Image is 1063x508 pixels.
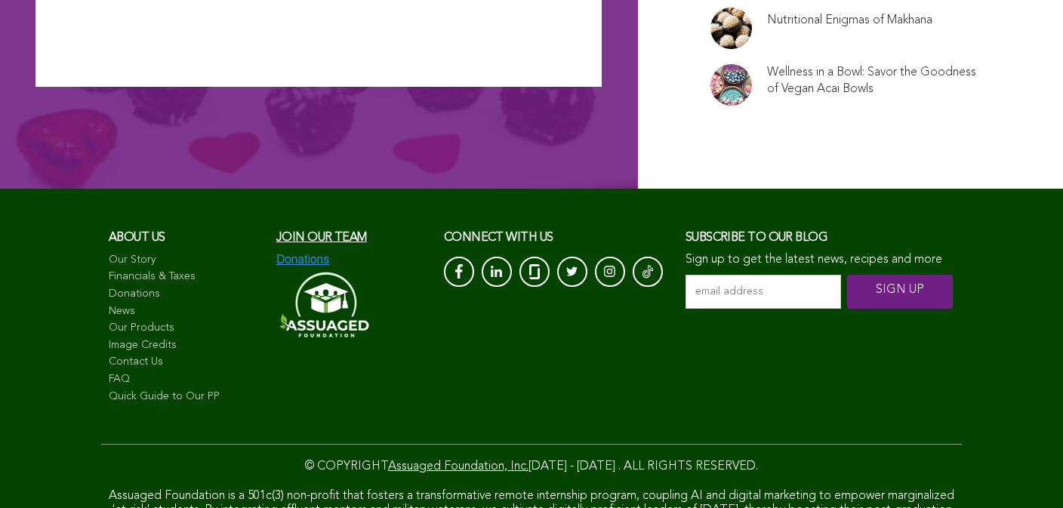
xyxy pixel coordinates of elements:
a: FAQ [109,372,261,387]
img: I Want Organic Shopping For Less [171,2,467,57]
img: Assuaged-Foundation-Logo-White [276,267,370,342]
a: Quick Guide to Our PP [109,389,261,405]
span: About us [109,232,165,244]
span: © COPYRIGHT [DATE] - [DATE] . ALL RIGHTS RESERVED. [305,460,758,473]
input: SIGN UP [847,275,953,309]
a: Wellness in a Bowl: Savor the Goodness of Vegan Acai Bowls [767,64,977,97]
a: Image Credits [109,338,261,353]
h3: Subscribe to our blog [686,226,954,249]
a: Assuaged Foundation, Inc. [388,460,528,473]
a: News [109,304,261,319]
a: Donations [109,287,261,302]
img: glassdoor_White [529,264,540,279]
p: Sign up to get the latest news, recipes and more [686,253,954,267]
a: Nutritional Enigmas of Makhana [767,12,932,29]
a: Join our team [276,232,367,244]
img: Donations [276,253,329,266]
a: Our Story [109,253,261,268]
span: CONNECT with us [444,232,553,244]
a: Our Products [109,321,261,336]
img: Tik-Tok-Icon [642,264,653,279]
iframe: Chat Widget [988,436,1063,508]
a: Financials & Taxes [109,269,261,285]
input: email address [686,275,842,309]
a: Contact Us [109,355,261,370]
